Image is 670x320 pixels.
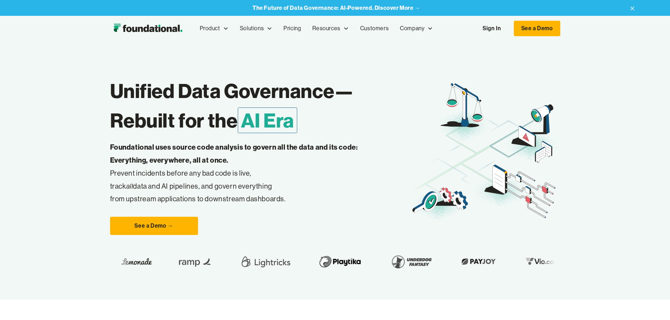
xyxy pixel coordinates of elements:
div: Company [394,17,439,40]
div: Resources [312,24,340,33]
a: Customers [355,17,394,40]
img: Foundational Logo [110,21,186,35]
div: Product [194,17,234,40]
span: AI Era [238,107,298,133]
strong: Foundational uses source code analysis to govern all the data and its code: Everything, everywher... [110,143,358,164]
div: Solutions [240,24,264,33]
a: home [110,21,186,35]
img: Lemonade [121,256,151,267]
img: Playtika [314,252,365,272]
img: Vio.com [522,256,562,267]
img: Payjoy [458,256,499,267]
div: Resources [307,17,354,40]
a: See a Demo [514,21,560,36]
div: וידג'ט של צ'אט [543,239,670,320]
iframe: Chat Widget [543,239,670,320]
div: Product [200,24,220,33]
a: See a Demo → [110,217,198,235]
img: Underdog Fantasy [387,252,435,272]
div: Solutions [234,17,278,40]
img: Ramp [174,252,216,272]
strong: The Future of Data Governance: AI-Powered. Discover More → [253,4,420,11]
div: Company [400,24,425,33]
a: Pricing [278,17,307,40]
img: Lightricks [238,252,292,272]
h1: Unified Data Governance— Rebuilt for the [110,76,410,135]
p: Prevent incidents before any bad code is live, track data and AI pipelines, and govern everything... [110,141,380,205]
a: The Future of Data Governance: AI-Powered. Discover More → [253,5,420,11]
a: Sign In [476,21,508,36]
em: all [126,182,133,190]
